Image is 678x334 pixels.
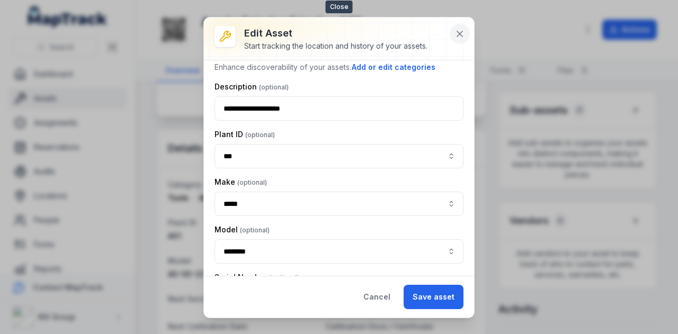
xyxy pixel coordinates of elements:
[215,129,275,140] label: Plant ID
[215,192,463,216] input: asset-edit:cf[8551d161-b1ce-4bc5-a3dd-9fa232d53e47]-label
[215,224,270,235] label: Model
[215,61,463,73] p: Enhance discoverability of your assets.
[215,272,299,283] label: Serial Number
[244,41,427,51] div: Start tracking the location and history of your assets.
[215,239,463,264] input: asset-edit:cf[7b2ad715-4ce1-4afd-baaf-5d2b22496a4d]-label
[404,285,463,309] button: Save asset
[215,177,267,187] label: Make
[354,285,399,309] button: Cancel
[244,26,427,41] h3: Edit asset
[351,61,436,73] button: Add or edit categories
[326,1,353,13] span: Close
[215,144,463,168] input: asset-edit:cf[e286c480-ed88-4656-934e-cbe2f059b42e]-label
[215,82,289,92] label: Description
